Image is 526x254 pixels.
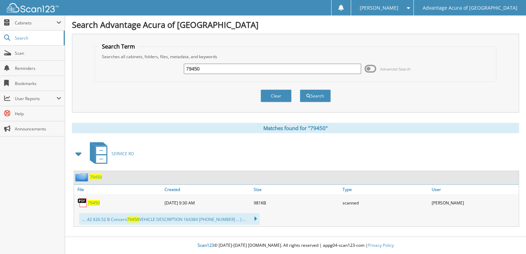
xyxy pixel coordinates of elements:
[15,20,56,26] span: Cabinets
[74,185,163,194] a: File
[430,185,519,194] a: User
[492,221,526,254] iframe: Chat Widget
[360,6,398,10] span: [PERSON_NAME]
[300,89,331,102] button: Search
[88,200,100,206] a: 79450
[15,35,60,41] span: Search
[261,89,292,102] button: Clear
[72,123,519,133] div: Matches found for "79450"
[423,6,517,10] span: Advantage Acura of [GEOGRAPHIC_DATA]
[198,242,214,248] span: Scan123
[79,213,260,225] div: ... .42 $26.52 B Concern VEHICLE DESCRIPTION 164384 [PHONE_NUMBER] ... ) ...
[112,151,134,157] span: SERVICE RO
[15,81,61,86] span: Bookmarks
[430,196,519,210] div: [PERSON_NAME]
[98,43,138,50] legend: Search Term
[7,3,59,12] img: scan123-logo-white.svg
[15,126,61,132] span: Announcements
[15,50,61,56] span: Scan
[163,196,252,210] div: [DATE] 9:30 AM
[127,216,139,222] span: 79450
[15,65,61,71] span: Reminders
[163,185,252,194] a: Created
[252,185,341,194] a: Size
[72,19,519,30] h1: Search Advantage Acura of [GEOGRAPHIC_DATA]
[90,174,102,180] a: 79450
[341,196,430,210] div: scanned
[77,198,88,208] img: PDF.png
[98,54,493,60] div: Searches all cabinets, folders, files, metadata, and keywords
[368,242,394,248] a: Privacy Policy
[65,237,526,254] div: © [DATE]-[DATE] [DOMAIN_NAME]. All rights reserved | appg04-scan123-com |
[86,140,134,167] a: SERVICE RO
[341,185,430,194] a: Type
[15,96,56,102] span: User Reports
[380,66,411,72] span: Advanced Search
[252,196,341,210] div: 981KB
[15,111,61,117] span: Help
[75,173,90,181] img: folder2.png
